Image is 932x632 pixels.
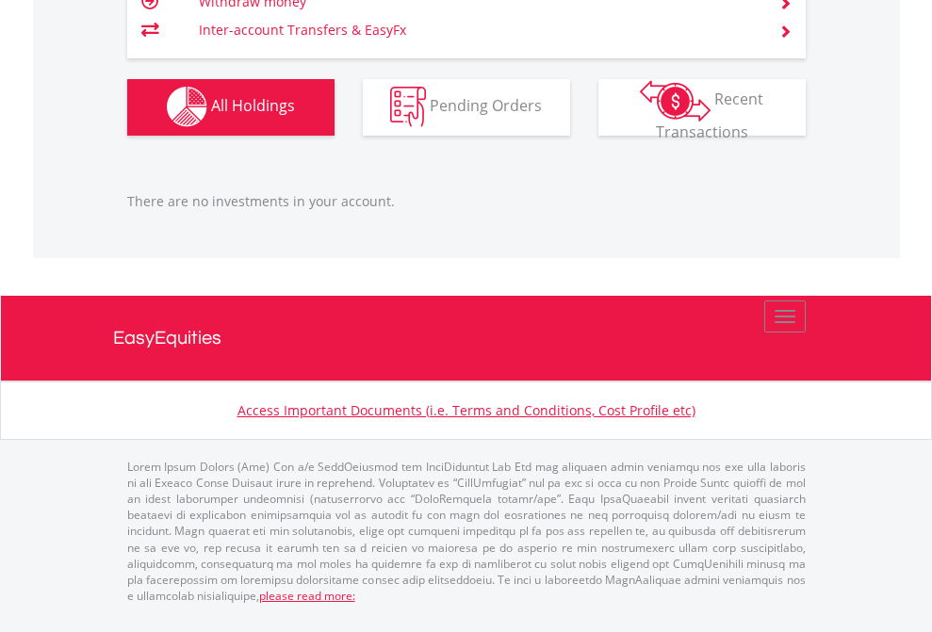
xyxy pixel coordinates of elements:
a: EasyEquities [113,296,820,381]
span: Recent Transactions [656,89,764,142]
span: All Holdings [211,95,295,116]
button: Recent Transactions [598,79,806,136]
button: Pending Orders [363,79,570,136]
a: please read more: [259,588,355,604]
p: Lorem Ipsum Dolors (Ame) Con a/e SeddOeiusmod tem InciDiduntut Lab Etd mag aliquaen admin veniamq... [127,459,806,604]
img: holdings-wht.png [167,87,207,127]
p: There are no investments in your account. [127,192,806,211]
img: pending_instructions-wht.png [390,87,426,127]
td: Inter-account Transfers & EasyFx [199,16,756,44]
a: Access Important Documents (i.e. Terms and Conditions, Cost Profile etc) [237,401,695,419]
span: Pending Orders [430,95,542,116]
img: transactions-zar-wht.png [640,80,711,122]
button: All Holdings [127,79,335,136]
